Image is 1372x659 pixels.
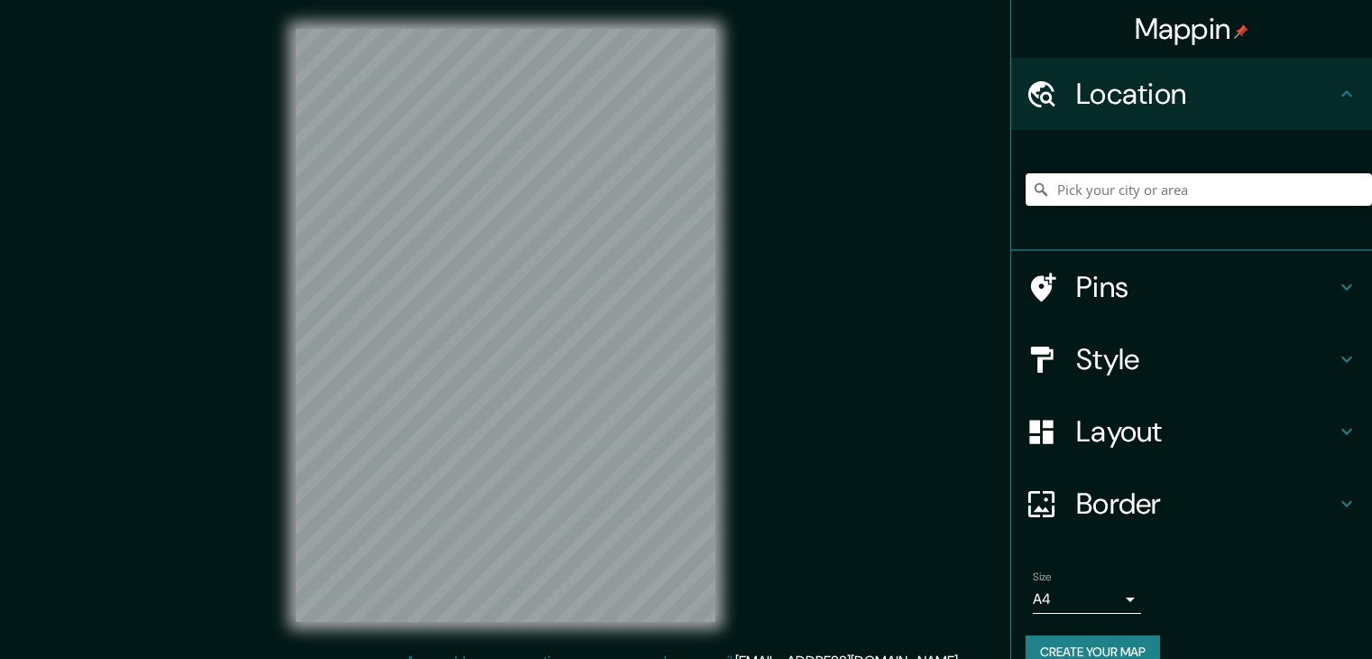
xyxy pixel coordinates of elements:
h4: Mappin [1135,11,1249,47]
h4: Pins [1076,269,1336,305]
canvas: Map [296,29,715,622]
div: A4 [1033,585,1141,614]
div: Border [1011,468,1372,540]
label: Size [1033,570,1052,585]
h4: Style [1076,341,1336,377]
h4: Layout [1076,413,1336,450]
div: Location [1011,58,1372,130]
div: Pins [1011,251,1372,323]
div: Layout [1011,395,1372,468]
div: Style [1011,323,1372,395]
img: pin-icon.png [1234,24,1248,39]
h4: Border [1076,486,1336,522]
h4: Location [1076,76,1336,112]
input: Pick your city or area [1026,173,1372,206]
